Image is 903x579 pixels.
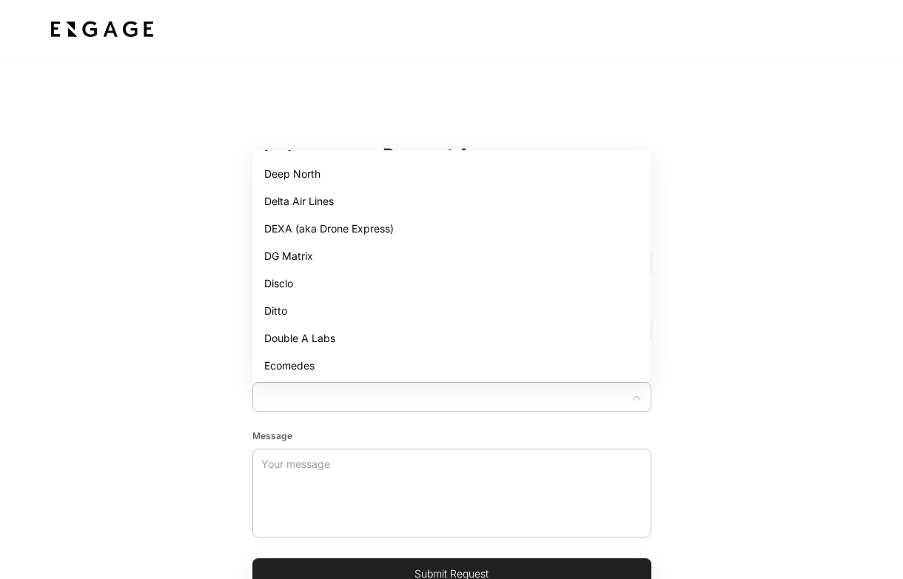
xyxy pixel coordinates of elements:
[252,160,651,187] li: Deep North
[47,16,157,43] img: bdf1fb74-1727-4ba0-a5bd-bc74ae9fc70b.jpeg
[252,324,651,352] li: Double A Labs
[252,270,651,297] li: Disclo
[252,187,651,215] li: Delta Air Lines
[252,352,651,379] li: Ecomedes
[252,424,651,443] div: Message
[252,297,651,324] li: Ditto
[252,142,651,175] h2: Request Access
[252,215,651,242] li: DEXA (aka Drone Express)
[252,242,651,270] li: DG Matrix
[629,391,644,406] button: Close
[252,379,651,406] li: EmployUs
